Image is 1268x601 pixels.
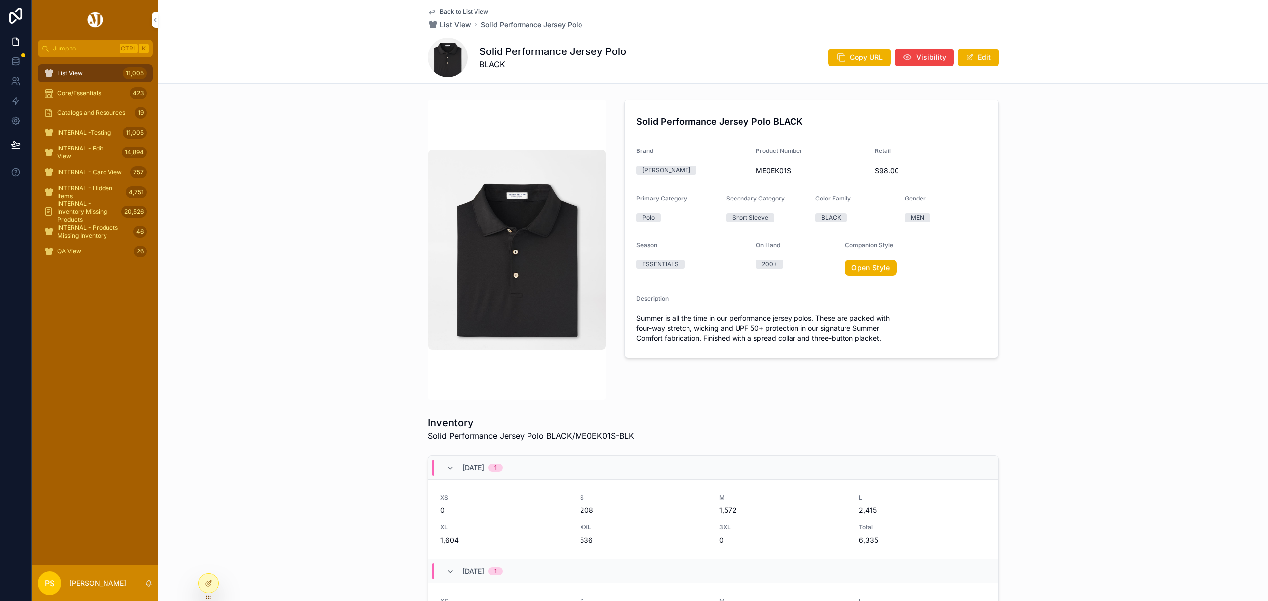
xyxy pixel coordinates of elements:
[636,313,986,343] span: Summer is all the time in our performance jersey polos. These are packed with four-way stretch, w...
[719,505,847,515] span: 1,572
[815,195,851,202] span: Color Family
[440,20,471,30] span: List View
[135,107,147,119] div: 19
[57,69,83,77] span: List View
[462,566,484,576] span: [DATE]
[130,166,147,178] div: 757
[845,260,897,276] a: Open Style
[756,166,867,176] span: ME0EK01S
[38,183,153,201] a: INTERNAL - Hidden Items4,751
[130,87,147,99] div: 423
[916,52,946,62] span: Visibility
[875,147,891,154] span: Retail
[494,464,497,472] div: 1
[428,150,606,349] img: ME0EK01S_BLK.jpg
[440,8,488,16] span: Back to List View
[133,226,147,238] div: 46
[38,40,153,57] button: Jump to...CtrlK
[850,52,883,62] span: Copy URL
[481,20,582,30] a: Solid Performance Jersey Polo
[38,243,153,260] a: QA View26
[440,523,568,531] span: XL
[875,166,986,176] span: $98.00
[732,213,768,222] div: Short Sleeve
[642,166,690,175] div: [PERSON_NAME]
[38,144,153,161] a: INTERNAL - Edit View14,894
[636,241,657,249] span: Season
[57,168,122,176] span: INTERNAL - Card View
[636,295,669,302] span: Description
[440,494,568,501] span: XS
[636,115,986,128] h4: Solid Performance Jersey Polo BLACK
[126,186,147,198] div: 4,751
[462,463,484,473] span: [DATE]
[756,147,802,154] span: Product Number
[719,523,847,531] span: 3XL
[911,213,924,222] div: MEN
[580,494,708,501] span: S
[428,8,488,16] a: Back to List View
[440,535,568,545] span: 1,604
[580,505,708,515] span: 208
[895,49,954,66] button: Visibility
[38,104,153,122] a: Catalogs and Resources19
[32,57,158,273] div: scrollable content
[580,523,708,531] span: XXL
[69,578,126,588] p: [PERSON_NAME]
[756,241,780,249] span: On Hand
[845,241,893,249] span: Companion Style
[428,430,634,442] span: Solid Performance Jersey Polo BLACK/ME0EK01S-BLK
[57,145,118,160] span: INTERNAL - Edit View
[719,535,847,545] span: 0
[120,44,138,53] span: Ctrl
[38,64,153,82] a: List View11,005
[86,12,105,28] img: App logo
[38,163,153,181] a: INTERNAL - Card View757
[828,49,891,66] button: Copy URL
[859,523,987,531] span: Total
[57,89,101,97] span: Core/Essentials
[479,58,626,70] span: BLACK
[38,124,153,142] a: INTERNAL -Testing11,005
[57,248,81,255] span: QA View
[57,109,125,117] span: Catalogs and Resources
[762,260,777,269] div: 200+
[122,147,147,158] div: 14,894
[859,505,987,515] span: 2,415
[53,45,116,52] span: Jump to...
[38,223,153,241] a: INTERNAL - Products Missing Inventory46
[479,45,626,58] h1: Solid Performance Jersey Polo
[905,195,926,202] span: Gender
[140,45,148,52] span: K
[494,567,497,575] div: 1
[726,195,785,202] span: Secondary Category
[642,260,679,269] div: ESSENTIALS
[636,147,653,154] span: Brand
[38,84,153,102] a: Core/Essentials423
[57,129,111,137] span: INTERNAL -Testing
[859,494,987,501] span: L
[57,224,129,240] span: INTERNAL - Products Missing Inventory
[428,416,634,430] h1: Inventory
[642,213,655,222] div: Polo
[123,127,147,139] div: 11,005
[440,505,568,515] span: 0
[636,195,687,202] span: Primary Category
[428,20,471,30] a: List View
[719,494,847,501] span: M
[428,480,998,559] a: XS0S208M1,572L2,415XL1,604XXL5363XL0Total6,335
[57,184,122,200] span: INTERNAL - Hidden Items
[121,206,147,218] div: 20,526
[57,200,117,224] span: INTERNAL - Inventory Missing Products
[38,203,153,221] a: INTERNAL - Inventory Missing Products20,526
[859,535,987,545] span: 6,335
[580,535,708,545] span: 536
[958,49,999,66] button: Edit
[45,577,54,589] span: PS
[134,246,147,257] div: 26
[123,67,147,79] div: 11,005
[821,213,841,222] div: BLACK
